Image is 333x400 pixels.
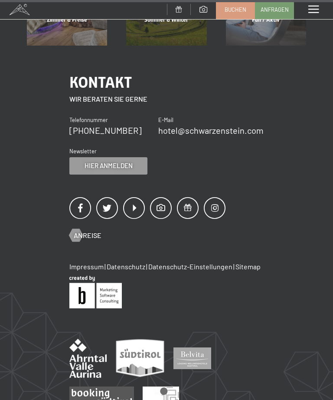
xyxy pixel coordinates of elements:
a: Sitemap [235,262,261,271]
span: Buchen [225,6,246,13]
a: Anreise [69,231,101,240]
span: Fun / Aktiv [252,17,280,23]
a: Anfragen [255,0,294,19]
img: Brandnamic GmbH | Leading Hospitality Solutions [69,276,122,308]
span: Sommer & Winter [144,17,188,23]
a: Datenschutz-Einstellungen [148,262,232,271]
span: Anfragen [261,6,289,13]
a: [PHONE_NUMBER] [69,125,142,136]
span: Zimmer & Preise [47,17,87,23]
a: Buchen [216,0,255,19]
span: | [104,262,106,271]
span: Anreise [74,231,101,240]
a: Impressum [69,262,104,271]
span: | [233,262,235,271]
span: Wir beraten Sie gerne [69,95,147,103]
span: Newsletter [69,148,97,155]
a: Datenschutz [107,262,145,271]
span: Telefonnummer [69,116,108,123]
span: Hier anmelden [85,161,133,170]
span: | [146,262,147,271]
a: hotel@schwarzenstein.com [158,125,264,136]
span: E-Mail [158,116,173,123]
span: Kontakt [69,73,132,91]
